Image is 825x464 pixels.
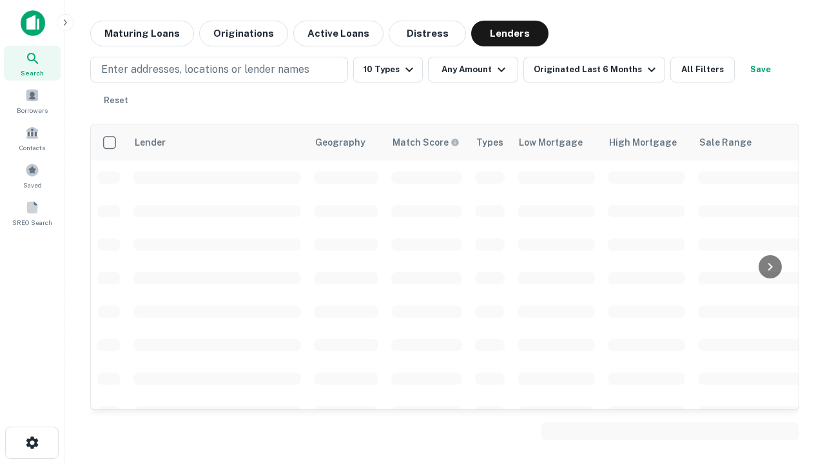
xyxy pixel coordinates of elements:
th: Lender [127,124,307,160]
button: Originated Last 6 Months [523,57,665,82]
th: Geography [307,124,385,160]
h6: Match Score [393,135,457,150]
button: 10 Types [353,57,423,82]
p: Enter addresses, locations or lender names [101,62,309,77]
button: Active Loans [293,21,383,46]
button: Lenders [471,21,548,46]
img: capitalize-icon.png [21,10,45,36]
button: Enter addresses, locations or lender names [90,57,348,82]
button: Originations [199,21,288,46]
div: Originated Last 6 Months [534,62,659,77]
button: Reset [95,88,137,113]
iframe: Chat Widget [761,361,825,423]
span: Saved [23,180,42,190]
button: Distress [389,21,466,46]
span: SREO Search [12,217,52,227]
a: Search [4,46,61,81]
th: Capitalize uses an advanced AI algorithm to match your search with the best lender. The match sco... [385,124,469,160]
div: High Mortgage [609,135,677,150]
a: SREO Search [4,195,61,230]
th: Types [469,124,511,160]
span: Search [21,68,44,78]
a: Borrowers [4,83,61,118]
button: All Filters [670,57,735,82]
span: Borrowers [17,105,48,115]
a: Saved [4,158,61,193]
th: High Mortgage [601,124,692,160]
div: Sale Range [699,135,752,150]
div: Low Mortgage [519,135,583,150]
span: Contacts [19,142,45,153]
th: Sale Range [692,124,808,160]
a: Contacts [4,121,61,155]
th: Low Mortgage [511,124,601,160]
button: Save your search to get updates of matches that match your search criteria. [740,57,781,82]
button: Maturing Loans [90,21,194,46]
div: Geography [315,135,365,150]
div: Types [476,135,503,150]
div: Capitalize uses an advanced AI algorithm to match your search with the best lender. The match sco... [393,135,460,150]
div: Lender [135,135,166,150]
button: Any Amount [428,57,518,82]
